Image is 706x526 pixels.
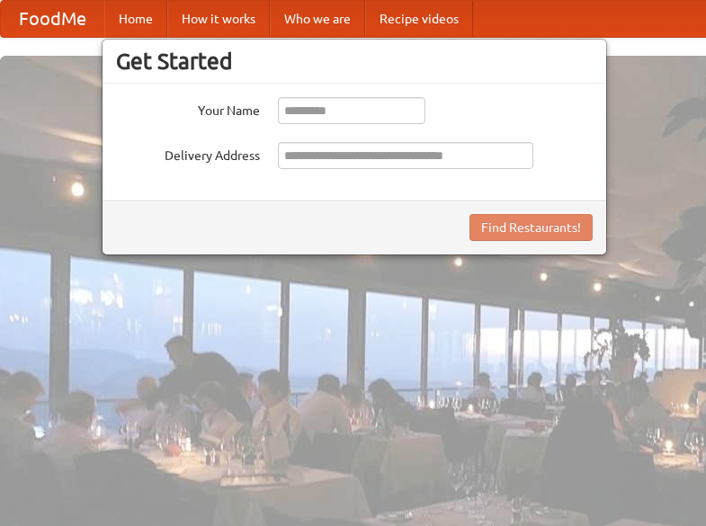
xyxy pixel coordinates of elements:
[270,1,365,37] a: Who we are
[1,1,104,37] a: FoodMe
[365,1,473,37] a: Recipe videos
[116,142,260,165] label: Delivery Address
[469,214,593,241] button: Find Restaurants!
[116,48,593,75] h3: Get Started
[104,1,167,37] a: Home
[167,1,270,37] a: How it works
[116,97,260,120] label: Your Name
